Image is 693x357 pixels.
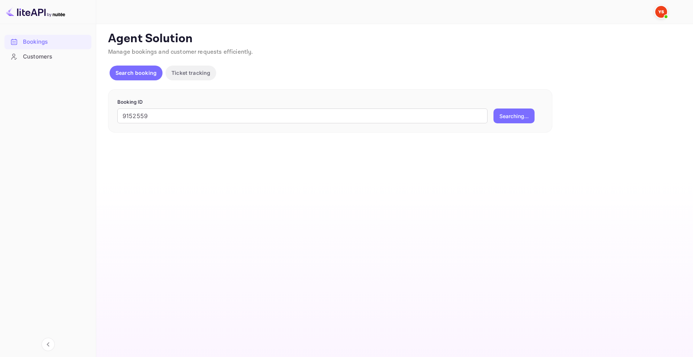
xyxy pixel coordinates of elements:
span: Manage bookings and customer requests efficiently. [108,48,253,56]
p: Search booking [115,69,157,77]
p: Booking ID [117,99,543,106]
p: Ticket tracking [171,69,210,77]
a: Bookings [4,35,91,49]
div: Bookings [23,38,88,46]
div: Customers [23,53,88,61]
button: Collapse navigation [41,338,55,351]
img: Yandex Support [655,6,667,18]
a: Customers [4,50,91,63]
input: Enter Booking ID (e.g., 63782194) [117,109,488,123]
img: LiteAPI logo [6,6,65,18]
p: Agent Solution [108,31,680,46]
button: Searching... [493,109,535,123]
div: Customers [4,50,91,64]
